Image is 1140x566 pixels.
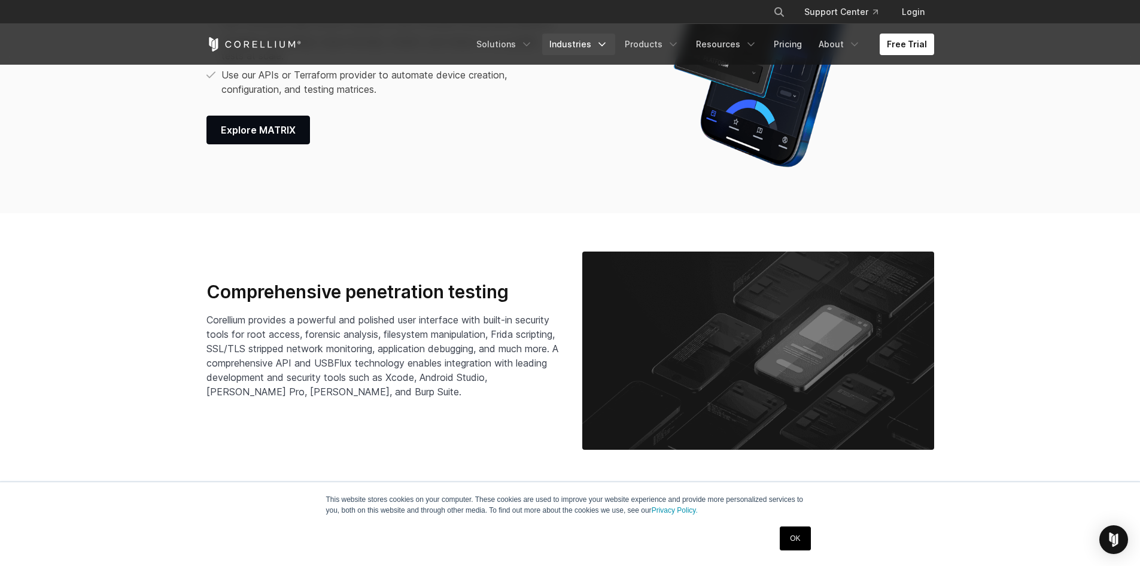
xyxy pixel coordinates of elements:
[880,34,934,55] a: Free Trial
[780,526,810,550] a: OK
[689,34,764,55] a: Resources
[542,34,615,55] a: Industries
[221,123,296,137] span: Explore MATRIX
[206,68,562,96] li: Use our APIs or Terraform provider to automate device creation, configuration, and testing matrices.
[767,34,809,55] a: Pricing
[206,314,558,398] span: Corellium provides a powerful and polished user interface with built-in security tools for root a...
[206,116,310,144] a: Explore MATRIX
[759,1,934,23] div: Navigation Menu
[206,281,558,304] h3: Comprehensive penetration testing
[618,34,686,55] a: Products
[892,1,934,23] a: Login
[811,34,868,55] a: About
[1099,525,1128,554] div: Open Intercom Messenger
[795,1,887,23] a: Support Center
[768,1,790,23] button: Search
[326,494,814,516] p: This website stores cookies on your computer. These cookies are used to improve your website expe...
[469,34,540,55] a: Solutions
[582,252,934,450] img: Corellium_MobilePenTesting
[206,37,302,52] a: Corellium Home
[652,506,698,514] a: Privacy Policy.
[469,34,934,55] div: Navigation Menu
